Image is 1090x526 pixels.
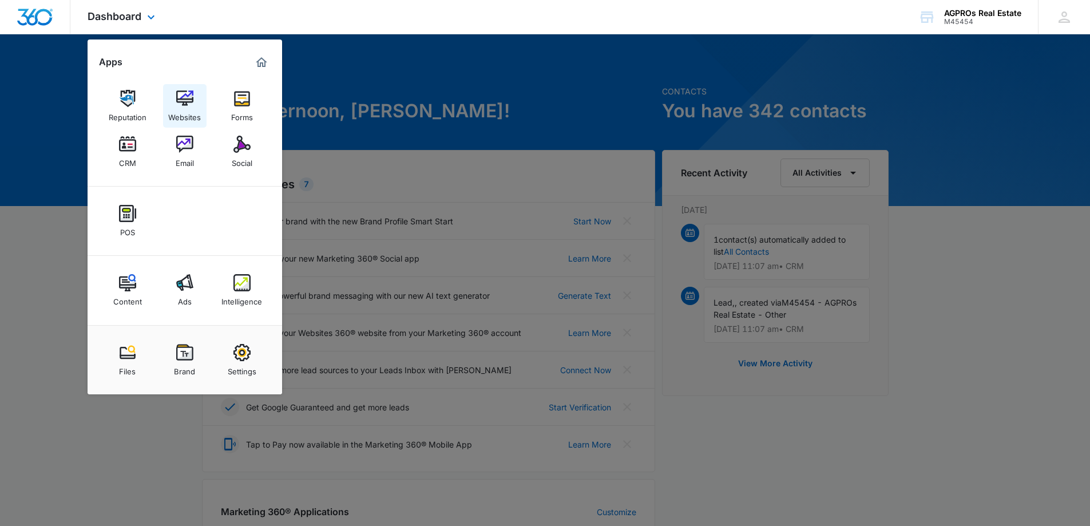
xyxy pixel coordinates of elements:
a: Content [106,268,149,312]
span: Dashboard [88,10,141,22]
a: Forms [220,84,264,128]
a: Files [106,338,149,382]
div: Email [176,153,194,168]
div: Intelligence [221,291,262,306]
a: Brand [163,338,207,382]
div: Forms [231,107,253,122]
h2: Apps [99,57,122,68]
div: Social [232,153,252,168]
a: Reputation [106,84,149,128]
a: Ads [163,268,207,312]
a: Settings [220,338,264,382]
a: Intelligence [220,268,264,312]
div: Files [119,361,136,376]
div: Reputation [109,107,146,122]
div: Brand [174,361,195,376]
div: Content [113,291,142,306]
a: Email [163,130,207,173]
div: Settings [228,361,256,376]
a: POS [106,199,149,243]
a: Marketing 360® Dashboard [252,53,271,72]
a: CRM [106,130,149,173]
div: account name [944,9,1021,18]
a: Websites [163,84,207,128]
div: Ads [178,291,192,306]
a: Social [220,130,264,173]
div: CRM [119,153,136,168]
div: Websites [168,107,201,122]
div: account id [944,18,1021,26]
div: POS [120,222,135,237]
